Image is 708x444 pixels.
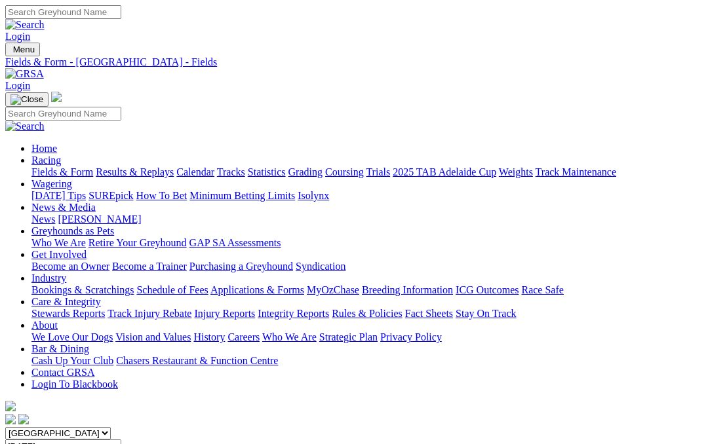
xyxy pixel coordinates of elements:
[521,284,563,295] a: Race Safe
[58,213,141,225] a: [PERSON_NAME]
[189,237,281,248] a: GAP SA Assessments
[262,331,317,342] a: Who We Are
[456,284,519,295] a: ICG Outcomes
[332,308,403,319] a: Rules & Policies
[227,331,260,342] a: Careers
[31,367,94,378] a: Contact GRSA
[5,31,30,42] a: Login
[31,237,86,248] a: Who We Are
[31,237,703,249] div: Greyhounds as Pets
[217,166,245,177] a: Tracks
[31,284,703,296] div: Industry
[176,166,214,177] a: Calendar
[5,120,45,132] img: Search
[5,414,16,424] img: facebook.svg
[456,308,516,319] a: Stay On Track
[31,213,703,225] div: News & Media
[210,284,304,295] a: Applications & Forms
[5,19,45,31] img: Search
[405,308,453,319] a: Fact Sheets
[31,320,58,331] a: About
[31,190,86,201] a: [DATE] Tips
[366,166,390,177] a: Trials
[31,178,72,189] a: Wagering
[136,284,208,295] a: Schedule of Fees
[362,284,453,295] a: Breeding Information
[499,166,533,177] a: Weights
[88,190,133,201] a: SUREpick
[189,261,293,272] a: Purchasing a Greyhound
[31,261,703,272] div: Get Involved
[115,331,191,342] a: Vision and Values
[31,272,66,284] a: Industry
[136,190,187,201] a: How To Bet
[248,166,286,177] a: Statistics
[31,296,101,307] a: Care & Integrity
[31,225,114,236] a: Greyhounds as Pets
[10,94,43,105] img: Close
[5,92,49,107] button: Toggle navigation
[13,45,35,54] span: Menu
[319,331,378,342] a: Strategic Plan
[194,308,255,319] a: Injury Reports
[112,261,187,272] a: Become a Trainer
[31,143,57,154] a: Home
[31,166,703,178] div: Racing
[31,331,703,343] div: About
[31,249,87,260] a: Get Involved
[5,5,121,19] input: Search
[393,166,496,177] a: 2025 TAB Adelaide Cup
[96,166,174,177] a: Results & Replays
[18,414,29,424] img: twitter.svg
[307,284,359,295] a: MyOzChase
[88,237,187,248] a: Retire Your Greyhound
[31,379,118,390] a: Login To Blackbook
[31,308,703,320] div: Care & Integrity
[31,308,105,319] a: Stewards Reports
[5,107,121,120] input: Search
[298,190,329,201] a: Isolynx
[5,43,40,56] button: Toggle navigation
[31,355,113,366] a: Cash Up Your Club
[380,331,442,342] a: Privacy Policy
[116,355,278,366] a: Chasers Restaurant & Function Centre
[108,308,191,319] a: Track Injury Rebate
[325,166,364,177] a: Coursing
[5,68,44,80] img: GRSA
[51,92,62,102] img: logo-grsa-white.png
[189,190,295,201] a: Minimum Betting Limits
[5,80,30,91] a: Login
[5,401,16,411] img: logo-grsa-white.png
[31,213,55,225] a: News
[193,331,225,342] a: History
[296,261,345,272] a: Syndication
[258,308,329,319] a: Integrity Reports
[536,166,616,177] a: Track Maintenance
[31,343,89,354] a: Bar & Dining
[31,355,703,367] div: Bar & Dining
[31,284,134,295] a: Bookings & Scratchings
[31,202,96,213] a: News & Media
[31,261,109,272] a: Become an Owner
[31,331,113,342] a: We Love Our Dogs
[5,56,703,68] a: Fields & Form - [GEOGRAPHIC_DATA] - Fields
[31,190,703,202] div: Wagering
[31,155,61,166] a: Racing
[288,166,323,177] a: Grading
[31,166,93,177] a: Fields & Form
